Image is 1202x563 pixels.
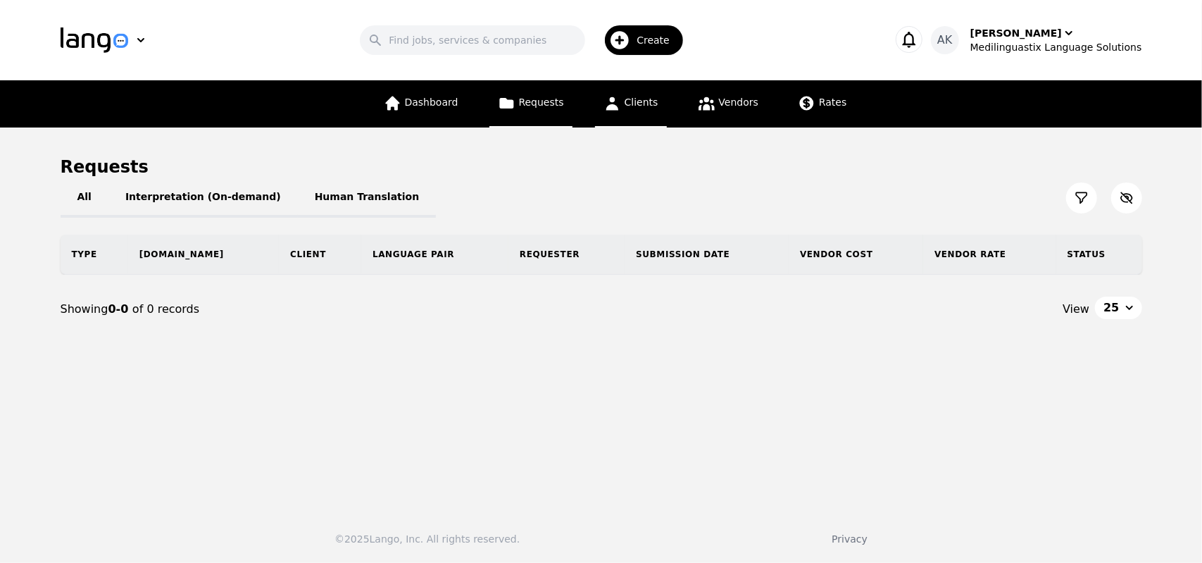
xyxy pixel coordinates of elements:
[405,97,458,108] span: Dashboard
[689,80,767,128] a: Vendors
[334,532,520,546] div: © 2025 Lango, Inc. All rights reserved.
[1095,297,1141,319] button: 25
[937,32,952,49] span: AK
[375,80,467,128] a: Dashboard
[923,235,1056,274] th: Vendor Rate
[595,80,667,128] a: Clients
[360,25,585,55] input: Find jobs, services & companies
[61,275,1142,344] nav: Page navigation
[61,156,149,178] h1: Requests
[298,178,437,218] button: Human Translation
[519,97,564,108] span: Requests
[789,235,923,274] th: Vendor Cost
[931,26,1142,54] button: AK[PERSON_NAME]Medilinguastix Language Solutions
[61,235,128,274] th: Type
[279,235,361,274] th: Client
[508,235,625,274] th: Requester
[1111,182,1142,214] button: Customize Column View
[625,235,789,274] th: Submission Date
[61,301,601,318] div: Showing of 0 records
[625,97,658,108] span: Clients
[61,27,128,53] img: Logo
[970,26,1062,40] div: [PERSON_NAME]
[1103,299,1119,316] span: 25
[1066,182,1097,214] button: Filter
[970,40,1142,54] div: Medilinguastix Language Solutions
[819,97,846,108] span: Rates
[1056,235,1142,274] th: Status
[637,33,680,47] span: Create
[789,80,855,128] a: Rates
[832,533,868,545] a: Privacy
[585,20,691,61] button: Create
[1063,301,1089,318] span: View
[128,235,279,274] th: [DOMAIN_NAME]
[108,302,132,316] span: 0-0
[489,80,572,128] a: Requests
[361,235,508,274] th: Language Pair
[61,178,108,218] button: All
[719,97,758,108] span: Vendors
[108,178,298,218] button: Interpretation (On-demand)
